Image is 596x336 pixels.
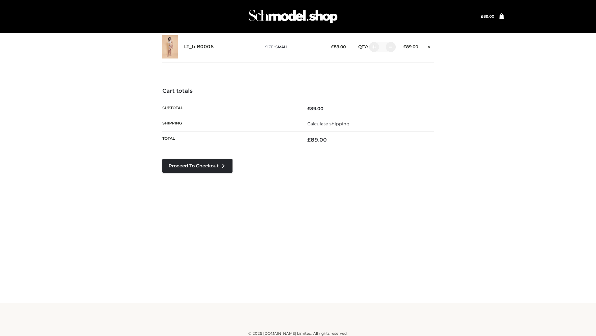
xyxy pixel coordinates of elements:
a: Proceed to Checkout [162,159,233,173]
th: Shipping [162,116,298,131]
span: £ [481,14,483,19]
a: LT_b-B0006 [184,44,214,50]
bdi: 89.00 [331,44,346,49]
img: Schmodel Admin 964 [246,4,340,29]
a: Calculate shipping [307,121,350,127]
bdi: 89.00 [307,106,323,111]
span: £ [307,137,311,143]
span: SMALL [275,44,288,49]
bdi: 89.00 [307,137,327,143]
h4: Cart totals [162,88,434,95]
p: size : [265,44,321,50]
a: Remove this item [424,42,434,50]
th: Total [162,132,298,148]
a: £89.00 [481,14,494,19]
span: £ [331,44,334,49]
bdi: 89.00 [403,44,418,49]
span: £ [403,44,406,49]
div: QTY: [352,42,394,52]
bdi: 89.00 [481,14,494,19]
span: £ [307,106,310,111]
th: Subtotal [162,101,298,116]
